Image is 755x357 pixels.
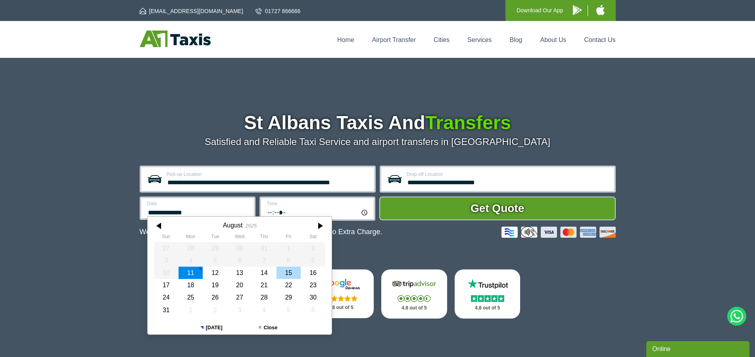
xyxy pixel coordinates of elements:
th: Monday [178,234,203,242]
div: 31 July 2025 [252,242,276,254]
div: 28 July 2025 [178,242,203,254]
div: 08 August 2025 [276,254,301,267]
p: Satisfied and Reliable Taxi Service and airport transfers in [GEOGRAPHIC_DATA] [140,136,616,147]
div: 14 August 2025 [252,267,276,279]
div: 04 September 2025 [252,304,276,316]
img: Stars [471,295,504,302]
th: Wednesday [227,234,252,242]
img: A1 Taxis Android App [573,5,582,15]
th: Saturday [301,234,325,242]
div: 30 August 2025 [301,291,325,304]
div: 07 August 2025 [252,254,276,267]
a: About Us [540,36,567,43]
div: 29 July 2025 [203,242,227,254]
p: 4.8 out of 5 [463,303,512,313]
span: Transfers [425,112,511,133]
div: 19 August 2025 [203,279,227,291]
div: 30 July 2025 [227,242,252,254]
div: 22 August 2025 [276,279,301,291]
img: Google [317,278,365,290]
div: 06 September 2025 [301,304,325,316]
img: Stars [398,295,430,302]
div: 01 August 2025 [276,242,301,254]
div: 16 August 2025 [301,267,325,279]
a: Home [337,36,354,43]
img: A1 Taxis iPhone App [596,5,605,15]
span: The Car at No Extra Charge. [291,228,382,236]
a: Blog [509,36,522,43]
div: 17 August 2025 [154,279,179,291]
a: Services [467,36,492,43]
div: 15 August 2025 [276,267,301,279]
label: Time [267,201,369,206]
div: 10 August 2025 [154,267,179,279]
div: 11 August 2025 [178,267,203,279]
h1: St Albans Taxis And [140,113,616,132]
p: 4.8 out of 5 [390,303,438,313]
a: Contact Us [584,36,615,43]
label: Pick-up Location [167,172,369,177]
button: Close [240,321,296,334]
a: [EMAIL_ADDRESS][DOMAIN_NAME] [140,7,243,15]
img: Trustpilot [464,278,511,290]
p: Download Our App [517,6,563,15]
div: August [223,221,242,229]
label: Drop-off Location [407,172,609,177]
div: 31 August 2025 [154,304,179,316]
div: 25 August 2025 [178,291,203,304]
th: Sunday [154,234,179,242]
div: 06 August 2025 [227,254,252,267]
img: Tripadvisor [390,278,438,290]
button: Get Quote [379,197,616,220]
div: 26 August 2025 [203,291,227,304]
a: Google Stars 4.8 out of 5 [308,269,374,318]
p: We Now Accept Card & Contactless Payment In [140,228,382,236]
div: 02 September 2025 [203,304,227,316]
label: Date [147,201,249,206]
div: 24 August 2025 [154,291,179,304]
div: 01 September 2025 [178,304,203,316]
div: 27 July 2025 [154,242,179,254]
div: 13 August 2025 [227,267,252,279]
div: 05 September 2025 [276,304,301,316]
th: Thursday [252,234,276,242]
div: 04 August 2025 [178,254,203,267]
div: 29 August 2025 [276,291,301,304]
div: 18 August 2025 [178,279,203,291]
p: 4.8 out of 5 [317,303,365,313]
div: 03 September 2025 [227,304,252,316]
a: Airport Transfer [372,36,416,43]
div: 20 August 2025 [227,279,252,291]
div: 27 August 2025 [227,291,252,304]
div: 2025 [245,223,256,229]
a: Cities [434,36,450,43]
img: A1 Taxis St Albans LTD [140,31,211,47]
a: 01727 866666 [256,7,301,15]
div: 21 August 2025 [252,279,276,291]
img: Credit And Debit Cards [501,227,616,238]
div: 02 August 2025 [301,242,325,254]
div: 28 August 2025 [252,291,276,304]
a: Trustpilot Stars 4.8 out of 5 [455,269,521,319]
th: Tuesday [203,234,227,242]
div: 09 August 2025 [301,254,325,267]
div: 23 August 2025 [301,279,325,291]
img: Stars [325,295,357,302]
div: 05 August 2025 [203,254,227,267]
iframe: chat widget [646,340,751,357]
div: 03 August 2025 [154,254,179,267]
a: Tripadvisor Stars 4.8 out of 5 [381,269,447,319]
div: 12 August 2025 [203,267,227,279]
th: Friday [276,234,301,242]
button: [DATE] [183,321,240,334]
